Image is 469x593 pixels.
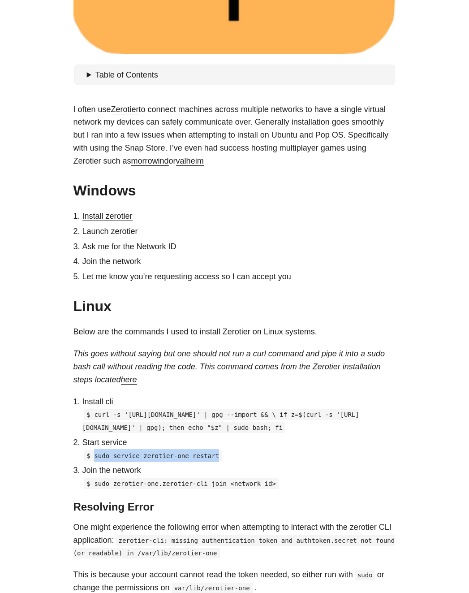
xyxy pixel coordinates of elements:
code: $ sudo zerotier-one.zerotier-cli join <network id> [84,478,279,489]
h2: Linux [73,298,396,315]
p: I often use to connect machines across multiple networks to have a single virtual network my devi... [73,103,396,168]
p: Start service [82,436,396,449]
li: Launch zerotier [82,225,396,238]
li: Let me know you’re requesting access so I can accept you [82,270,396,283]
a: here [121,375,137,384]
code: zerotier-cli: missing authentication token and authtoken.secret not found (or readable) in /var/l... [73,535,395,559]
p: One might experience the following error when attempting to interact with the zerotier CLI applic... [73,521,396,559]
a: Install zerotier [82,212,133,221]
em: This goes without saying but one should not run a curl command and pipe it into a sudo bash call ... [73,349,385,384]
code: sudo [355,570,375,580]
code: $ sudo service zerotier-one restart [84,450,222,461]
code: $ curl -s '[URL][DOMAIN_NAME]' | gpg --import && \ if z=$(curl -s '[URL][DOMAIN_NAME]' | gpg); th... [82,409,359,433]
a: Zerotier [111,105,139,114]
a: morrowind [131,156,169,165]
p: Install cli [82,395,396,408]
h2: Windows [73,182,396,199]
p: Below are the commands I used to install Zerotier on Linux systems. [73,325,396,338]
summary: Table of Contents [87,69,392,82]
h3: Resolving Error [73,501,396,514]
span: Table of Contents [95,70,158,79]
li: Ask me for the Network ID [82,240,396,253]
p: Join the network [82,464,396,477]
li: Join the network [82,255,396,268]
a: valheim [176,156,204,165]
